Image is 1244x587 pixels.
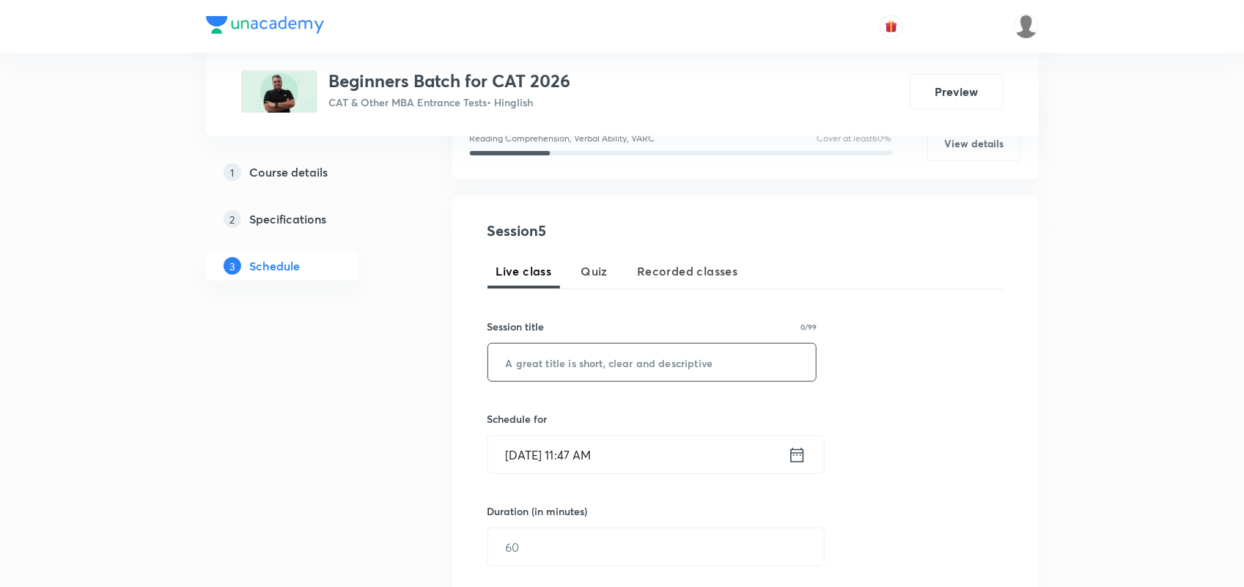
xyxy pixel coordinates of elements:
[1014,14,1039,39] img: Coolm
[817,132,892,145] p: Cover at least 60 %
[329,95,571,110] p: CAT & Other MBA Entrance Tests • Hinglish
[470,132,655,145] p: Reading Comprehension, Verbal Ability, VARC
[581,262,608,280] span: Quiz
[329,70,571,92] h3: Beginners Batch for CAT 2026
[800,323,817,331] p: 0/99
[224,210,241,228] p: 2
[487,220,755,242] h4: Session 5
[880,15,903,38] button: avatar
[250,257,301,275] h5: Schedule
[206,16,324,34] img: Company Logo
[487,411,817,427] h6: Schedule for
[250,163,328,181] h5: Course details
[487,503,588,519] h6: Duration (in minutes)
[224,163,241,181] p: 1
[250,210,327,228] h5: Specifications
[927,126,1021,161] button: View details
[241,70,317,113] img: 66B0475C-AC51-41EA-A081-DFB0BD4AEB92_plus.png
[637,262,737,280] span: Recorded classes
[206,158,405,187] a: 1Course details
[488,344,817,381] input: A great title is short, clear and descriptive
[496,262,552,280] span: Live class
[206,204,405,234] a: 2Specifications
[885,20,898,33] img: avatar
[910,74,1004,109] button: Preview
[488,528,824,566] input: 60
[487,319,545,334] h6: Session title
[224,257,241,275] p: 3
[206,16,324,37] a: Company Logo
